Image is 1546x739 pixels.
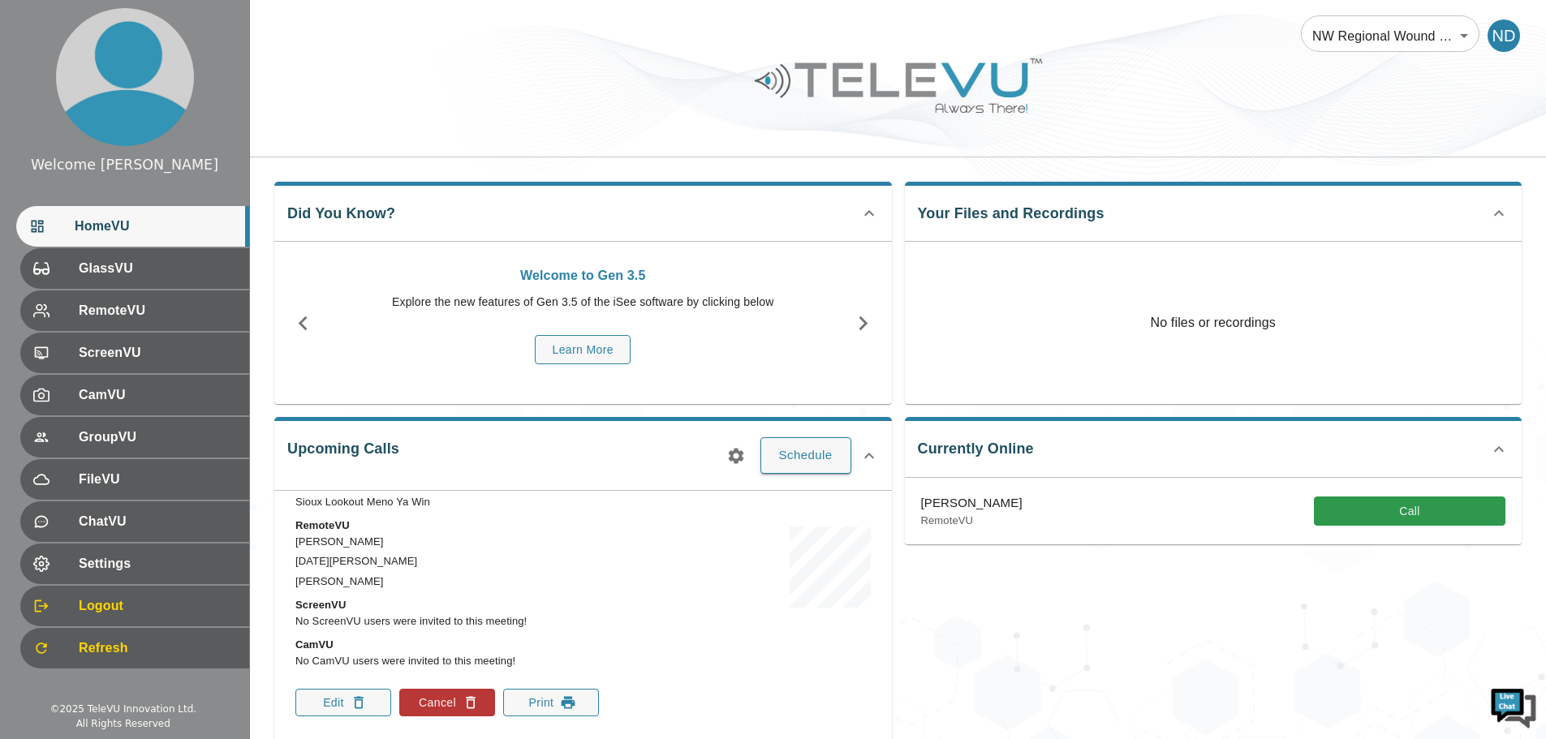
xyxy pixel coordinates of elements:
[295,653,607,669] p: No CamVU users were invited to this meeting!
[8,443,309,500] textarea: Type your message and hit 'Enter'
[20,375,249,415] div: CamVU
[295,613,607,629] p: No ScreenVU users were invited to this meeting!
[79,428,236,447] span: GroupVU
[535,335,631,365] button: Learn More
[79,470,236,489] span: FileVU
[295,534,607,550] p: [PERSON_NAME]
[20,586,249,626] div: Logout
[1301,13,1479,58] div: NW Regional Wound Care
[79,638,236,658] span: Refresh
[752,52,1044,119] img: Logo
[20,417,249,458] div: GroupVU
[75,217,236,236] span: HomeVU
[921,513,1023,529] p: RemoteVU
[340,266,826,286] p: Welcome to Gen 3.5
[295,637,607,653] p: CamVU
[76,716,170,731] div: All Rights Reserved
[295,597,607,613] p: ScreenVU
[295,494,607,510] p: Sioux Lookout Meno Ya Win
[79,259,236,278] span: GlassVU
[20,628,249,668] div: Refresh
[20,333,249,373] div: ScreenVU
[295,689,391,716] button: Edit
[84,85,273,106] div: Chat with us now
[503,689,599,716] button: Print
[20,501,249,542] div: ChatVU
[905,242,1522,404] p: No files or recordings
[20,248,249,289] div: GlassVU
[79,554,236,574] span: Settings
[1488,19,1520,52] div: ND
[266,8,305,47] div: Minimize live chat window
[79,512,236,531] span: ChatVU
[79,596,236,616] span: Logout
[1314,496,1505,526] button: Call
[20,459,249,500] div: FileVU
[56,8,194,146] img: profile.png
[295,553,607,569] p: [DATE][PERSON_NAME]
[94,204,224,368] span: We're online!
[295,518,607,534] p: RemoteVU
[1489,682,1538,731] img: Chat Widget
[16,206,249,247] div: HomeVU
[79,343,236,363] span: ScreenVU
[20,290,249,331] div: RemoteVU
[295,574,607,590] p: [PERSON_NAME]
[79,301,236,320] span: RemoteVU
[399,689,495,716] button: Cancel
[20,544,249,584] div: Settings
[340,294,826,311] p: Explore the new features of Gen 3.5 of the iSee software by clicking below
[31,154,218,175] div: Welcome [PERSON_NAME]
[79,385,236,405] span: CamVU
[760,437,851,473] button: Schedule
[28,75,68,116] img: d_736959983_company_1615157101543_736959983
[921,494,1023,513] p: [PERSON_NAME]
